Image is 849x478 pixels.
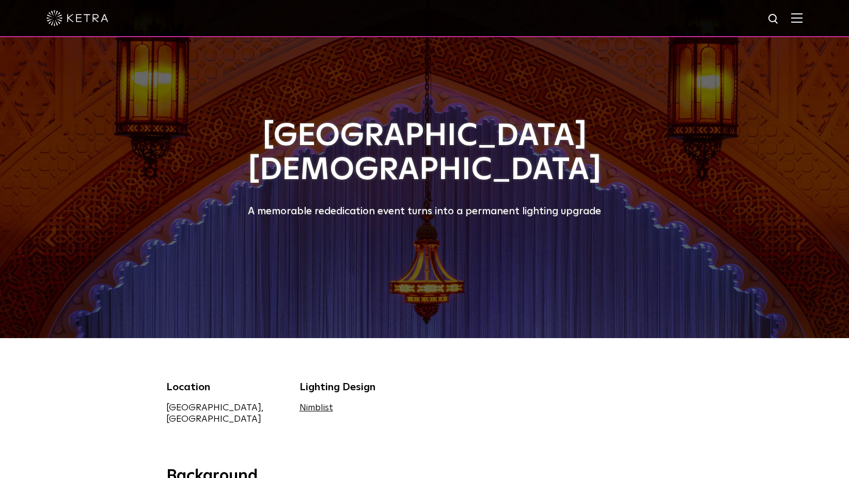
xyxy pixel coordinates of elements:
h1: [GEOGRAPHIC_DATA][DEMOGRAPHIC_DATA] [166,119,683,187]
a: Nimblist [300,404,333,412]
img: ketra-logo-2019-white [46,10,108,26]
div: Location [166,379,284,395]
img: search icon [767,13,780,26]
div: [GEOGRAPHIC_DATA], [GEOGRAPHIC_DATA] [166,402,284,425]
img: Hamburger%20Nav.svg [791,13,803,23]
div: A memorable rededication event turns into a permanent lighting upgrade [166,203,683,219]
div: Lighting Design [300,379,417,395]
